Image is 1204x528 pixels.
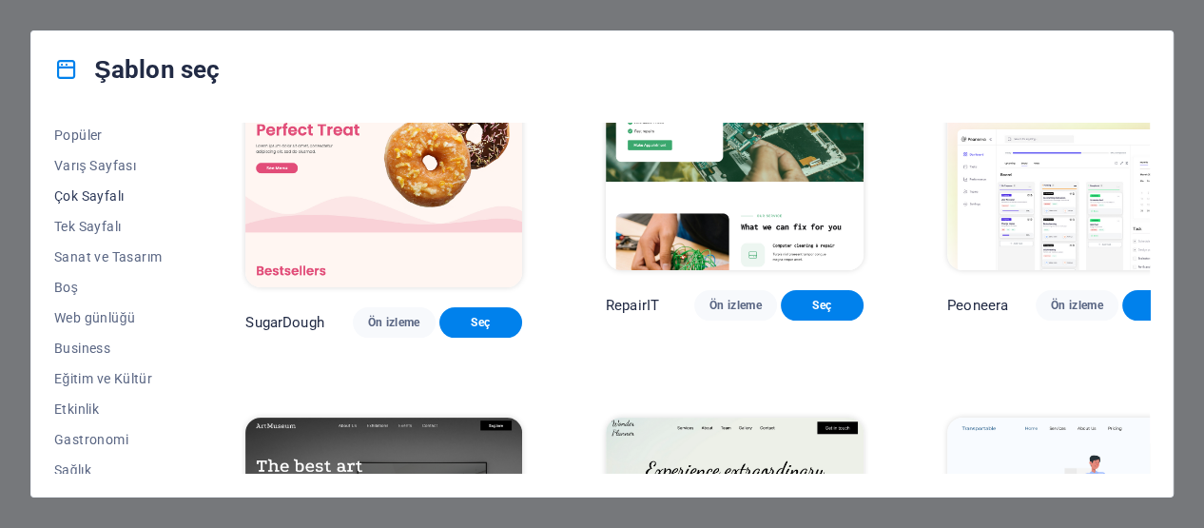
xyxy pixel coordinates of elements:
[245,32,521,287] img: SugarDough
[606,296,659,315] p: RepairIT
[54,310,162,325] span: Web günlüğü
[54,150,162,181] button: Varış Sayfası
[54,462,162,478] span: Sağlık
[54,401,162,417] span: Etkinlik
[54,280,162,295] span: Boş
[455,315,507,330] span: Seç
[1036,290,1118,321] button: Ön izleme
[694,290,777,321] button: Ön izleme
[54,219,162,234] span: Tek Sayfalı
[439,307,522,338] button: Seç
[54,333,162,363] button: Business
[54,371,162,386] span: Eğitim ve Kültür
[368,315,420,330] span: Ön izleme
[1137,298,1190,313] span: Seç
[54,188,162,204] span: Çok Sayfalı
[54,249,162,264] span: Sanat ve Tasarım
[54,54,220,85] h4: Şablon seç
[709,298,762,313] span: Ön izleme
[353,307,436,338] button: Ön izleme
[54,394,162,424] button: Etkinlik
[54,455,162,485] button: Sağlık
[54,424,162,455] button: Gastronomi
[54,363,162,394] button: Eğitim ve Kültür
[781,290,864,321] button: Seç
[54,158,162,173] span: Varış Sayfası
[54,432,162,447] span: Gastronomi
[54,127,162,143] span: Popüler
[54,272,162,303] button: Boş
[1051,298,1103,313] span: Ön izleme
[796,298,848,313] span: Seç
[54,303,162,333] button: Web günlüğü
[54,120,162,150] button: Popüler
[54,211,162,242] button: Tek Sayfalı
[54,341,162,356] span: Business
[54,181,162,211] button: Çok Sayfalı
[606,32,864,270] img: RepairIT
[947,296,1008,315] p: Peoneera
[245,313,323,332] p: SugarDough
[54,242,162,272] button: Sanat ve Tasarım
